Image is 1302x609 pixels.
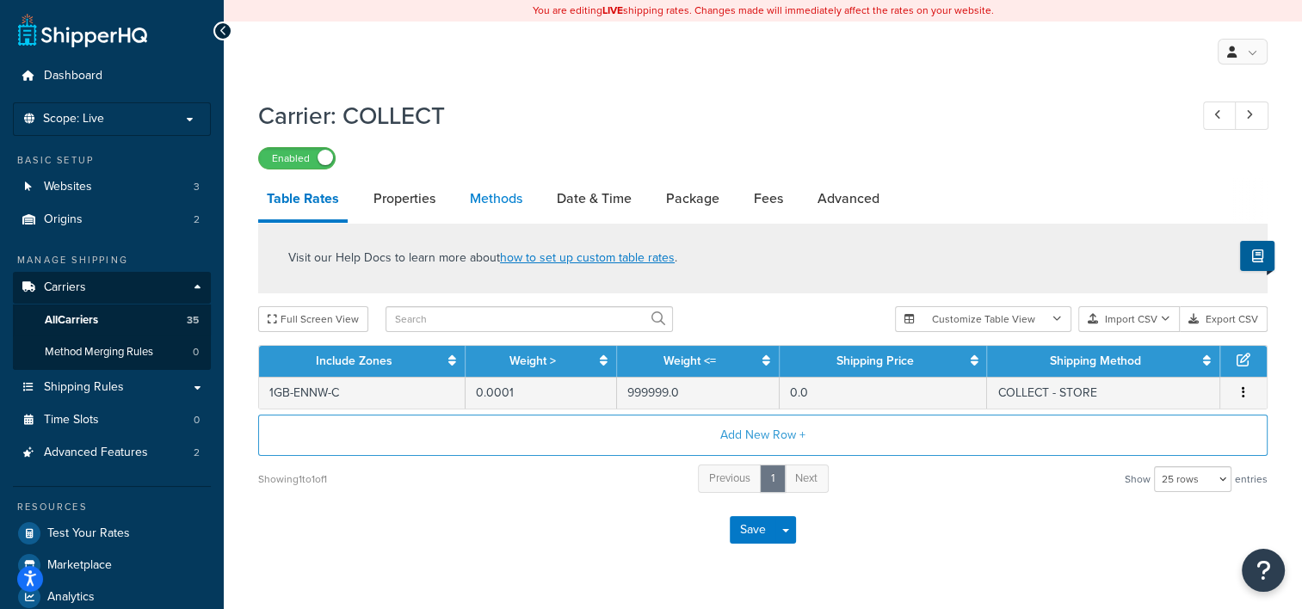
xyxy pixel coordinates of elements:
a: Advanced [809,178,888,219]
div: Resources [13,500,211,514]
a: Methods [461,178,531,219]
span: 0 [194,413,200,428]
a: AllCarriers35 [13,304,211,336]
li: Origins [13,204,211,236]
span: All Carriers [45,313,98,328]
span: Previous [709,470,750,486]
td: 999999.0 [617,377,780,409]
button: Full Screen View [258,306,368,332]
a: Table Rates [258,178,348,223]
span: 35 [187,313,199,328]
td: COLLECT - STORE [987,377,1220,409]
td: 0.0001 [466,377,617,409]
a: Dashboard [13,60,211,92]
span: Dashboard [44,69,102,83]
b: LIVE [602,3,623,18]
a: Origins2 [13,204,211,236]
a: Next [784,464,829,493]
span: Origins [44,212,83,227]
a: Date & Time [548,178,640,219]
span: Marketplace [47,558,112,573]
span: Scope: Live [43,112,104,126]
a: Advanced Features2 [13,437,211,469]
a: Shipping Price [836,352,914,370]
span: Websites [44,180,92,194]
span: Time Slots [44,413,99,428]
label: Enabled [259,148,335,169]
li: Method Merging Rules [13,336,211,368]
span: Next [795,470,818,486]
p: Visit our Help Docs to learn more about . [288,249,677,268]
a: Shipping Rules [13,372,211,403]
span: 2 [194,446,200,460]
a: Weight > [509,352,556,370]
a: Previous [698,464,762,493]
li: Carriers [13,272,211,370]
button: Add New Row + [258,415,1268,456]
input: Search [386,306,673,332]
a: Package [657,178,728,219]
a: Test Your Rates [13,518,211,549]
a: how to set up custom table rates [500,249,675,267]
button: Show Help Docs [1240,241,1274,271]
div: Manage Shipping [13,253,211,268]
span: 0 [193,345,199,360]
span: Analytics [47,590,95,605]
span: Shipping Rules [44,380,124,395]
li: Time Slots [13,404,211,436]
button: Import CSV [1078,306,1180,332]
span: Advanced Features [44,446,148,460]
a: 1 [760,464,786,493]
td: 1GB-ENNW-C [259,377,466,409]
h1: Carrier: COLLECT [258,99,1171,132]
span: entries [1235,467,1268,491]
a: Include Zones [316,352,392,370]
a: Next Record [1235,101,1268,130]
a: Time Slots0 [13,404,211,436]
button: Save [730,516,776,544]
button: Export CSV [1180,306,1268,332]
a: Carriers [13,272,211,304]
span: Carriers [44,280,86,295]
a: Previous Record [1203,101,1237,130]
span: 3 [194,180,200,194]
li: Websites [13,171,211,203]
div: Basic Setup [13,153,211,168]
a: Fees [745,178,792,219]
span: Show [1125,467,1151,491]
span: Method Merging Rules [45,345,153,360]
span: Test Your Rates [47,526,130,541]
a: Websites3 [13,171,211,203]
td: 0.0 [780,377,988,409]
a: Weight <= [663,352,716,370]
a: Shipping Method [1050,352,1141,370]
a: Method Merging Rules0 [13,336,211,368]
button: Customize Table View [895,306,1071,332]
span: 2 [194,212,200,227]
a: Properties [365,178,444,219]
a: Marketplace [13,550,211,581]
li: Advanced Features [13,437,211,469]
button: Open Resource Center [1242,549,1285,592]
div: Showing 1 to 1 of 1 [258,467,327,491]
